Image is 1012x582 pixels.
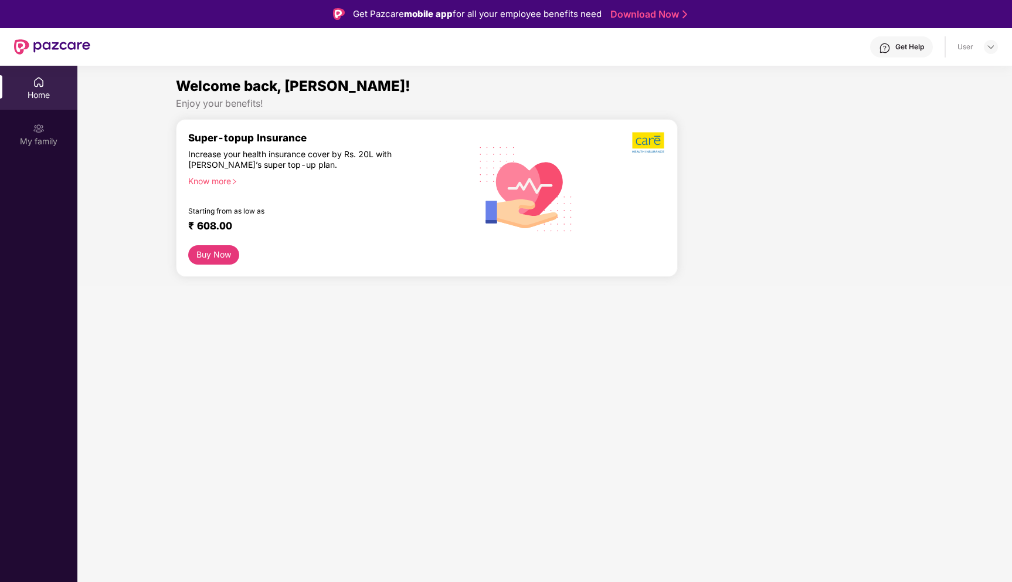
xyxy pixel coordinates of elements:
[33,123,45,134] img: svg+xml;base64,PHN2ZyB3aWR0aD0iMjAiIGhlaWdodD0iMjAiIHZpZXdCb3g9IjAgMCAyMCAyMCIgZmlsbD0ibm9uZSIgeG...
[231,178,237,185] span: right
[188,131,467,144] div: Super-topup Insurance
[986,42,996,52] img: svg+xml;base64,PHN2ZyBpZD0iRHJvcGRvd24tMzJ4MzIiIHhtbG5zPSJodHRwOi8vd3d3LnczLm9yZy8yMDAwL3N2ZyIgd2...
[188,149,416,171] div: Increase your health insurance cover by Rs. 20L with [PERSON_NAME]’s super top-up plan.
[682,8,687,21] img: Stroke
[176,97,914,110] div: Enjoy your benefits!
[404,8,453,19] strong: mobile app
[470,131,582,245] img: svg+xml;base64,PHN2ZyB4bWxucz0iaHR0cDovL3d3dy53My5vcmcvMjAwMC9zdmciIHhtbG5zOnhsaW5rPSJodHRwOi8vd3...
[879,42,891,54] img: svg+xml;base64,PHN2ZyBpZD0iSGVscC0zMngzMiIgeG1sbnM9Imh0dHA6Ly93d3cudzMub3JnLzIwMDAvc3ZnIiB3aWR0aD...
[632,131,665,154] img: b5dec4f62d2307b9de63beb79f102df3.png
[188,207,417,215] div: Starting from as low as
[895,42,924,52] div: Get Help
[188,219,455,234] div: ₹ 608.00
[353,7,602,21] div: Get Pazcare for all your employee benefits need
[188,176,460,184] div: Know more
[33,76,45,88] img: svg+xml;base64,PHN2ZyBpZD0iSG9tZSIgeG1sbnM9Imh0dHA6Ly93d3cudzMub3JnLzIwMDAvc3ZnIiB3aWR0aD0iMjAiIG...
[188,245,239,265] button: Buy Now
[610,8,684,21] a: Download Now
[957,42,973,52] div: User
[14,39,90,55] img: New Pazcare Logo
[333,8,345,20] img: Logo
[176,77,410,94] span: Welcome back, [PERSON_NAME]!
